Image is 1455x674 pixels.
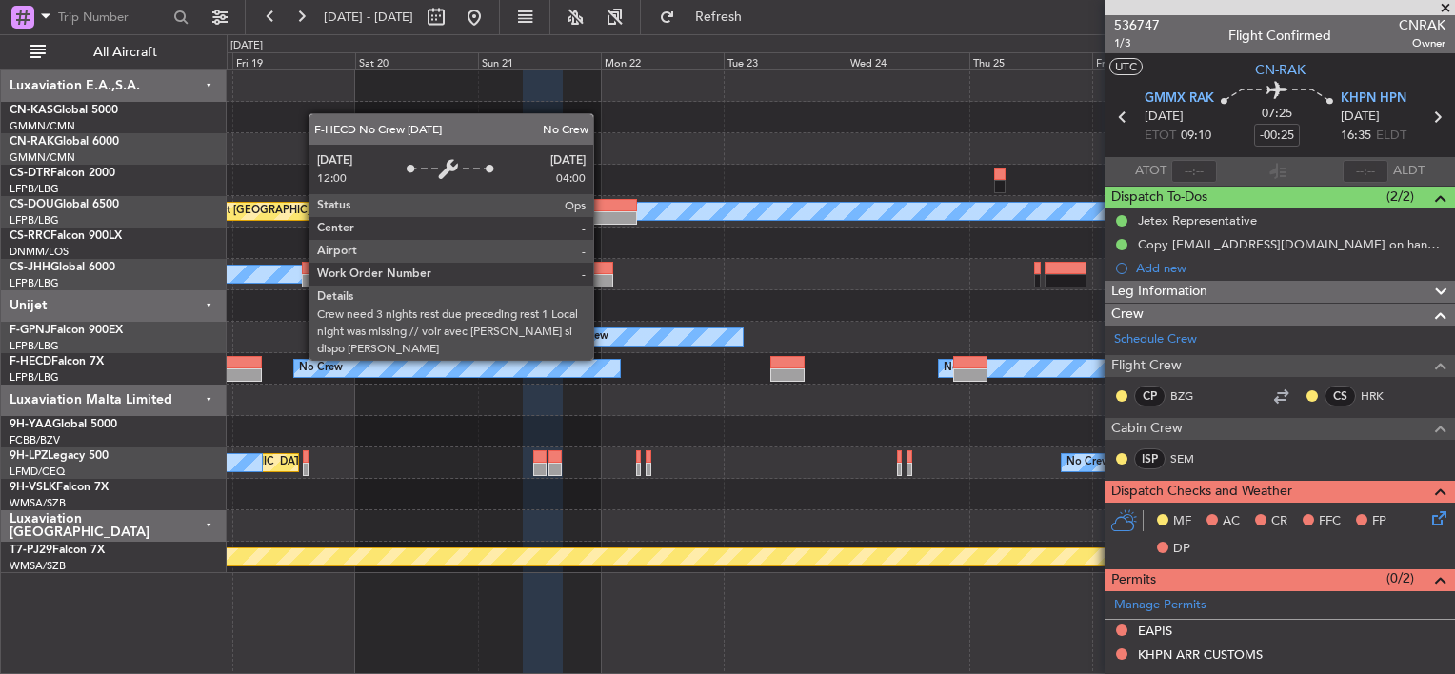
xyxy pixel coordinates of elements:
a: CS-DOUGlobal 6500 [10,199,119,210]
div: KHPN ARR CUSTOMS [1138,646,1263,663]
span: AC [1223,512,1240,531]
a: CS-DTRFalcon 2000 [10,168,115,179]
a: GMMN/CMN [10,150,75,165]
a: 9H-YAAGlobal 5000 [10,419,117,430]
a: FCBB/BZV [10,433,60,447]
a: BZG [1170,387,1213,405]
span: DP [1173,540,1190,559]
span: 9H-YAA [10,419,52,430]
span: 9H-VSLK [10,482,56,493]
button: All Aircraft [21,37,207,68]
span: CNRAK [1399,15,1445,35]
span: [DATE] [1341,108,1380,127]
span: Dispatch To-Dos [1111,187,1207,208]
a: CN-KASGlobal 5000 [10,105,118,116]
span: CN-KAS [10,105,53,116]
span: F-GPNJ [10,325,50,336]
a: SEM [1170,450,1213,467]
span: CS-RRC [10,230,50,242]
a: WMSA/SZB [10,559,66,573]
a: LFPB/LBG [10,370,59,385]
div: CP [1134,386,1166,406]
div: Mon 22 [601,52,724,69]
a: LFPB/LBG [10,182,59,196]
div: Thu 25 [969,52,1092,69]
div: Fri 19 [232,52,355,69]
a: Manage Permits [1114,596,1206,615]
a: WMSA/SZB [10,496,66,510]
span: KHPN HPN [1341,89,1406,109]
input: Trip Number [58,3,168,31]
span: 536747 [1114,15,1160,35]
a: LFPB/LBG [10,276,59,290]
span: Cabin Crew [1111,418,1183,440]
span: Flight Crew [1111,355,1182,377]
a: F-GPNJFalcon 900EX [10,325,123,336]
span: All Aircraft [50,46,201,59]
span: FFC [1319,512,1341,531]
span: Refresh [679,10,759,24]
a: CS-RRCFalcon 900LX [10,230,122,242]
span: 9H-LPZ [10,450,48,462]
div: EAPIS [1138,623,1172,639]
div: CS [1325,386,1356,406]
span: 16:35 [1341,127,1371,146]
a: F-HECDFalcon 7X [10,356,104,367]
a: 9H-LPZLegacy 500 [10,450,109,462]
span: CN-RAK [10,136,54,148]
span: (0/2) [1386,568,1414,588]
span: (2/2) [1386,187,1414,207]
span: [DATE] - [DATE] [324,9,413,26]
input: --:-- [1171,160,1217,183]
div: Sun 21 [478,52,601,69]
a: LFMD/CEQ [10,465,65,479]
a: T7-PJ29Falcon 7X [10,545,105,556]
span: ELDT [1376,127,1406,146]
span: Dispatch Checks and Weather [1111,481,1292,503]
div: [DATE] [230,38,263,54]
div: Wed 24 [847,52,969,69]
div: Add new [1136,260,1445,276]
span: CS-JHH [10,262,50,273]
span: MF [1173,512,1191,531]
span: FP [1372,512,1386,531]
span: 1/3 [1114,35,1160,51]
span: Owner [1399,35,1445,51]
div: Copy [EMAIL_ADDRESS][DOMAIN_NAME] on handling requests [1138,236,1445,252]
span: CR [1271,512,1287,531]
a: GMMN/CMN [10,119,75,133]
a: HRK [1361,387,1404,405]
span: CS-DTR [10,168,50,179]
div: Sat 20 [355,52,478,69]
div: Jetex Representative [1138,212,1257,228]
span: 09:10 [1181,127,1211,146]
div: ISP [1134,448,1166,469]
a: Schedule Crew [1114,330,1197,349]
div: No Crew [299,354,343,383]
button: Refresh [650,2,765,32]
span: [DATE] [1145,108,1184,127]
div: Fri 26 [1092,52,1215,69]
span: 07:25 [1262,105,1292,124]
button: UTC [1109,58,1143,75]
a: 9H-VSLKFalcon 7X [10,482,109,493]
span: Leg Information [1111,281,1207,303]
span: CN-RAK [1255,60,1306,80]
div: Flight Confirmed [1228,26,1331,46]
a: CS-JHHGlobal 6000 [10,262,115,273]
div: Tue 23 [724,52,847,69]
a: DNMM/LOS [10,245,69,259]
span: F-HECD [10,356,51,367]
span: Crew [1111,304,1144,326]
div: No Crew [565,323,608,351]
div: No Crew [1066,448,1110,477]
span: ATOT [1135,162,1166,181]
div: Planned Maint [GEOGRAPHIC_DATA] ([GEOGRAPHIC_DATA]) [161,197,461,226]
span: CS-DOU [10,199,54,210]
span: T7-PJ29 [10,545,52,556]
span: ETOT [1145,127,1176,146]
div: No Crew [944,354,987,383]
span: GMMX RAK [1145,89,1214,109]
a: LFPB/LBG [10,339,59,353]
span: ALDT [1393,162,1425,181]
